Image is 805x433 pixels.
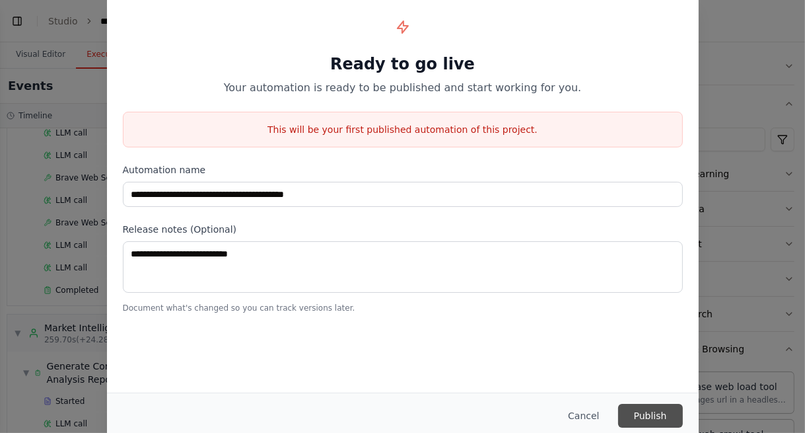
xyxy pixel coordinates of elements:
button: Cancel [557,404,610,428]
p: Your automation is ready to be published and start working for you. [123,80,683,96]
button: Publish [618,404,683,428]
p: This will be your first published automation of this project. [123,123,682,136]
h1: Ready to go live [123,54,683,75]
label: Automation name [123,163,683,177]
p: Document what's changed so you can track versions later. [123,303,683,313]
label: Release notes (Optional) [123,223,683,236]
